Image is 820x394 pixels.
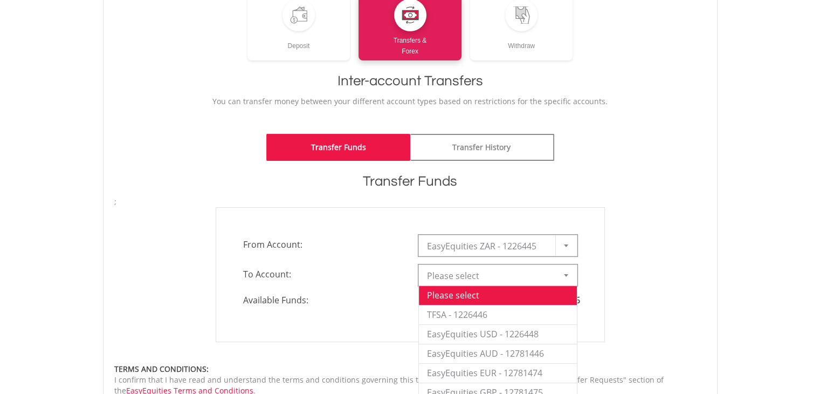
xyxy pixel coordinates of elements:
h1: Inter-account Transfers [114,71,706,91]
li: EasyEquities AUD - 12781446 [419,344,577,363]
li: EasyEquities USD - 1226448 [419,324,577,344]
div: Deposit [247,31,350,51]
a: Transfer History [410,134,554,161]
h1: Transfer Funds [114,172,706,191]
span: Please select [427,265,553,287]
div: Withdraw [470,31,573,51]
p: You can transfer money between your different account types based on restrictions for the specifi... [114,96,706,107]
span: To Account: [235,264,410,284]
span: EasyEquities ZAR - 1226445 [427,235,553,257]
li: Please select [419,286,577,305]
div: TERMS AND CONDITIONS: [114,364,706,375]
div: Transfers & Forex [359,31,461,57]
span: From Account: [235,235,410,254]
li: EasyEquities EUR - 12781474 [419,363,577,383]
a: Transfer Funds [266,134,410,161]
span: Available Funds: [235,294,410,307]
li: TFSA - 1226446 [419,305,577,324]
